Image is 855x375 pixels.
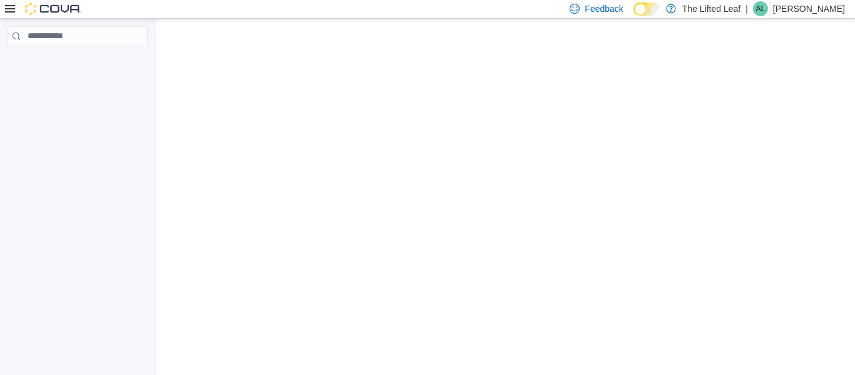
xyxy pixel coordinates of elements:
[633,3,660,16] input: Dark Mode
[682,1,740,16] p: The Lifted Leaf
[25,3,81,15] img: Cova
[585,3,623,15] span: Feedback
[8,49,148,79] nav: Complex example
[753,1,768,16] div: Anna Lutz
[756,1,765,16] span: AL
[773,1,845,16] p: [PERSON_NAME]
[745,1,748,16] p: |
